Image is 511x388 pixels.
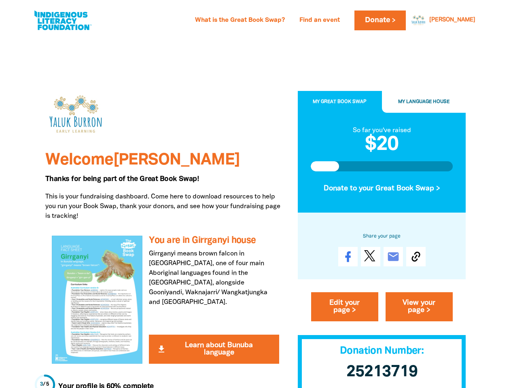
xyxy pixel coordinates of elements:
[295,14,345,27] a: Find an event
[406,247,426,267] button: Copy Link
[338,247,358,267] a: Share
[149,236,279,246] h3: You are in Girrganyi house
[45,176,199,182] span: Thanks for being part of the Great Book Swap!
[311,178,453,200] button: Donate to your Great Book Swap >
[40,382,43,387] span: 3
[382,91,466,113] button: My Language House
[429,17,475,23] a: [PERSON_NAME]
[361,247,380,267] a: Post
[311,135,453,155] h2: $20
[387,251,400,264] i: email
[346,365,418,380] span: 25213719
[157,344,166,354] i: get_app
[149,335,279,364] button: get_app Learn about Bunuba language
[398,100,450,104] span: My Language House
[45,153,240,168] span: Welcome [PERSON_NAME]
[386,293,453,322] a: View your page >
[190,14,290,27] a: What is the Great Book Swap?
[340,347,424,356] span: Donation Number:
[354,11,405,30] a: Donate
[311,293,378,322] a: Edit your page >
[52,236,143,363] img: You are in Girrganyi house
[384,247,403,267] a: email
[298,91,382,113] button: My Great Book Swap
[311,232,453,241] h6: Share your page
[311,126,453,135] div: So far you've raised
[45,192,286,221] p: This is your fundraising dashboard. Come here to download resources to help you run your Book Swa...
[313,100,367,104] span: My Great Book Swap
